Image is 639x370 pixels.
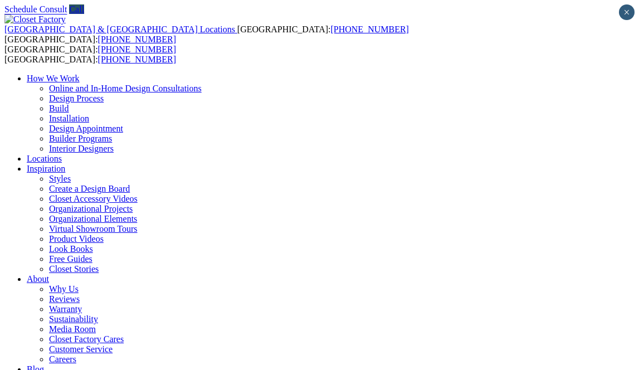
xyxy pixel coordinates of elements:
a: Organizational Elements [49,214,137,223]
a: Organizational Projects [49,204,133,213]
a: Warranty [49,304,82,314]
a: Online and In-Home Design Consultations [49,84,202,93]
a: About [27,274,49,284]
button: Close [619,4,635,20]
img: Closet Factory [4,14,66,25]
a: Create a Design Board [49,184,130,193]
a: [PHONE_NUMBER] [98,55,176,64]
a: Product Videos [49,234,104,244]
a: Reviews [49,294,80,304]
a: Locations [27,154,62,163]
a: [PHONE_NUMBER] [330,25,408,34]
a: Closet Stories [49,264,99,274]
a: Call [69,4,84,14]
span: [GEOGRAPHIC_DATA]: [GEOGRAPHIC_DATA]: [4,45,176,64]
a: [PHONE_NUMBER] [98,45,176,54]
a: [PHONE_NUMBER] [98,35,176,44]
a: Virtual Showroom Tours [49,224,138,233]
a: Schedule Consult [4,4,67,14]
a: How We Work [27,74,80,83]
span: [GEOGRAPHIC_DATA]: [GEOGRAPHIC_DATA]: [4,25,409,44]
a: Design Appointment [49,124,123,133]
a: Why Us [49,284,79,294]
a: Interior Designers [49,144,114,153]
a: Installation [49,114,89,123]
a: Free Guides [49,254,92,264]
a: Look Books [49,244,93,254]
a: [GEOGRAPHIC_DATA] & [GEOGRAPHIC_DATA] Locations [4,25,237,34]
span: [GEOGRAPHIC_DATA] & [GEOGRAPHIC_DATA] Locations [4,25,235,34]
a: Media Room [49,324,96,334]
a: Build [49,104,69,113]
a: Inspiration [27,164,65,173]
a: Builder Programs [49,134,112,143]
a: Sustainability [49,314,98,324]
a: Careers [49,354,76,364]
a: Customer Service [49,344,113,354]
a: Closet Accessory Videos [49,194,138,203]
a: Styles [49,174,71,183]
a: Closet Factory Cares [49,334,124,344]
a: Design Process [49,94,104,103]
